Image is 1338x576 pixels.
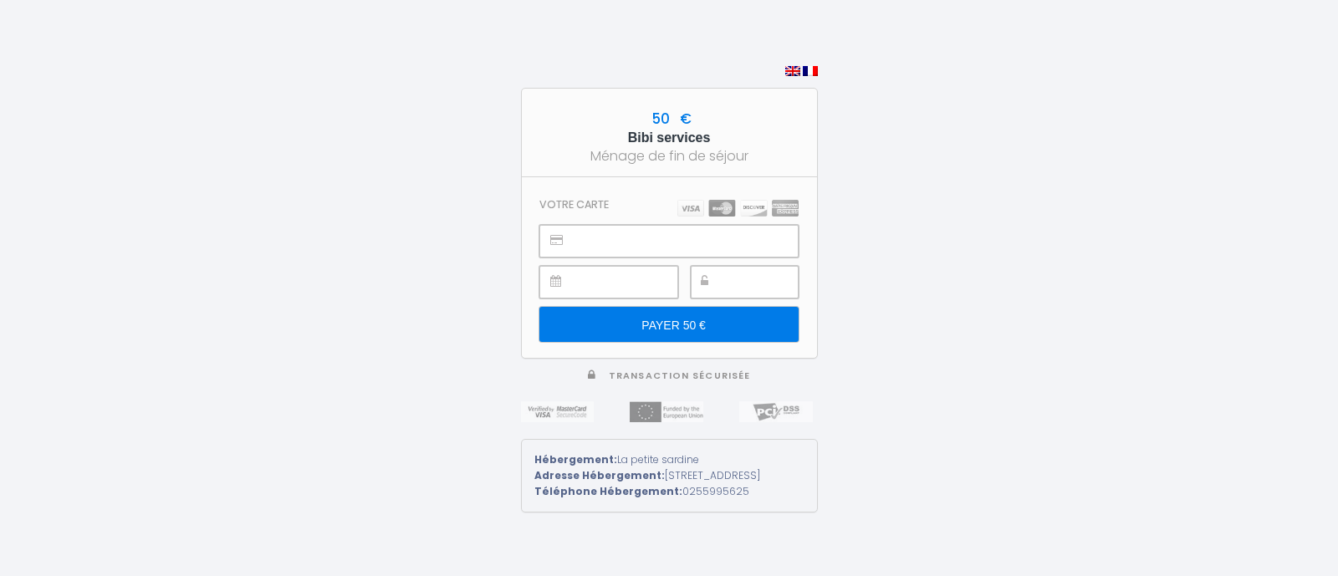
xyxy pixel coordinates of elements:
span: 50 € [647,109,692,129]
h5: Bibi services [537,130,802,145]
h3: Votre carte [539,198,609,211]
strong: Téléphone Hébergement: [534,484,682,498]
strong: Hébergement: [534,452,617,466]
img: carts.png [677,200,799,217]
iframe: Secure payment input frame [577,267,677,298]
input: PAYER 50 € [539,307,798,342]
iframe: Secure payment input frame [577,226,797,257]
img: en.png [785,66,800,76]
iframe: Secure payment input frame [728,267,798,298]
div: La petite sardine [534,452,804,468]
strong: Adresse Hébergement: [534,468,665,482]
span: Transaction sécurisée [609,370,750,382]
div: 0255995625 [534,484,804,500]
img: fr.png [803,66,818,76]
div: [STREET_ADDRESS] [534,468,804,484]
div: Ménage de fin de séjour [537,145,802,166]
